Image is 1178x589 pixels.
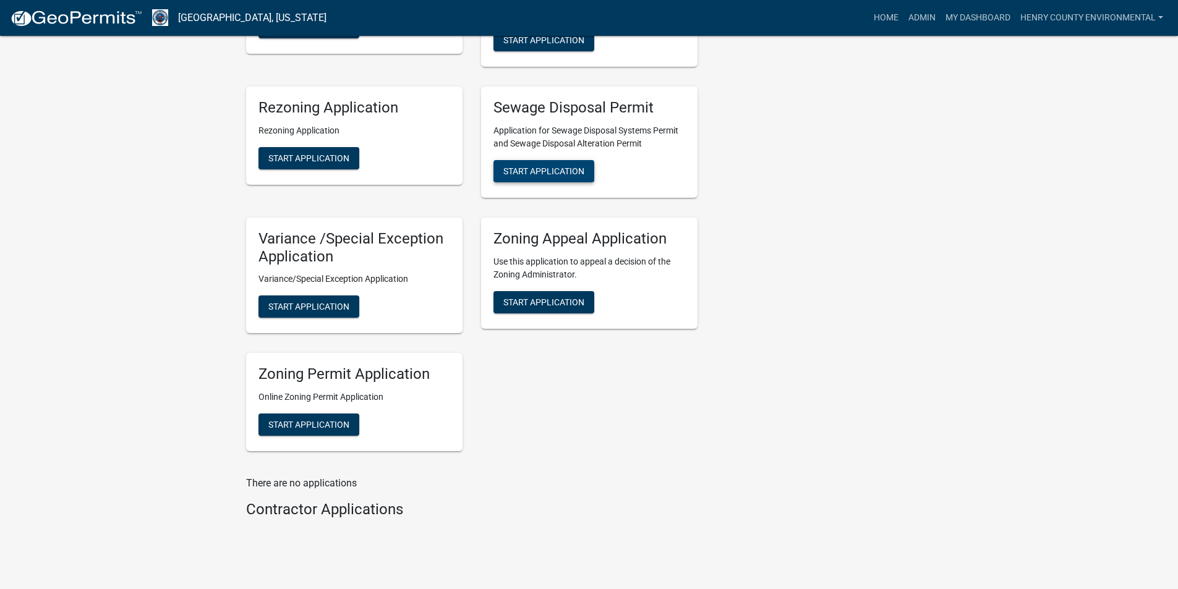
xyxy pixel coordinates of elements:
[869,6,903,30] a: Home
[258,295,359,318] button: Start Application
[268,302,349,311] span: Start Application
[493,160,594,182] button: Start Application
[493,29,594,51] button: Start Application
[493,124,685,150] p: Application for Sewage Disposal Systems Permit and Sewage Disposal Alteration Permit
[503,35,584,45] span: Start Application
[258,273,450,286] p: Variance/Special Exception Application
[903,6,941,30] a: Admin
[258,365,450,383] h5: Zoning Permit Application
[268,153,349,163] span: Start Application
[493,291,594,313] button: Start Application
[258,147,359,169] button: Start Application
[493,230,685,248] h5: Zoning Appeal Application
[493,255,685,281] p: Use this application to appeal a decision of the Zoning Administrator.
[268,420,349,430] span: Start Application
[246,501,698,519] h4: Contractor Applications
[258,413,359,436] button: Start Application
[258,230,450,266] h5: Variance /Special Exception Application
[493,99,685,117] h5: Sewage Disposal Permit
[258,391,450,404] p: Online Zoning Permit Application
[503,166,584,176] span: Start Application
[152,9,168,26] img: Henry County, Iowa
[941,6,1015,30] a: My Dashboard
[1015,6,1168,30] a: Henry County Environmental
[258,99,450,117] h5: Rezoning Application
[503,297,584,307] span: Start Application
[178,7,327,28] a: [GEOGRAPHIC_DATA], [US_STATE]
[258,124,450,137] p: Rezoning Application
[246,476,698,491] p: There are no applications
[246,501,698,523] wm-workflow-list-section: Contractor Applications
